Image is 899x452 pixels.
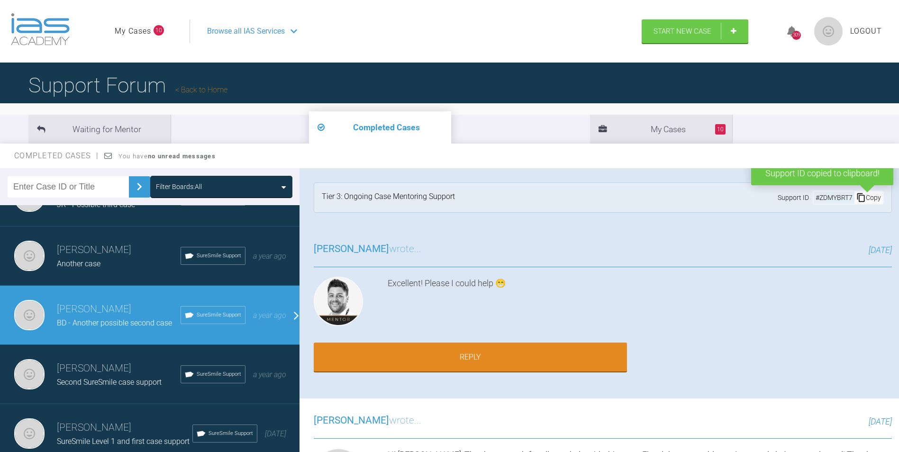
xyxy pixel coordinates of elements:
[57,437,190,446] span: SureSmile Level 1 and first case support
[322,190,455,205] div: Tier 3: Ongoing Case Mentoring Support
[388,277,892,330] div: Excellent! Please I could help 😁
[314,241,421,257] h3: wrote...
[197,311,241,319] span: SureSmile Support
[57,259,100,268] span: Another case
[57,378,162,387] span: Second SureSmile case support
[869,245,892,255] span: [DATE]
[850,25,882,37] a: Logout
[209,429,253,438] span: SureSmile Support
[197,370,241,379] span: SureSmile Support
[14,241,45,271] img: Cathryn Sherlock
[57,301,181,317] h3: [PERSON_NAME]
[57,318,172,327] span: BD - Another possible second case
[314,343,627,372] a: Reply
[14,359,45,389] img: Cathryn Sherlock
[57,242,181,258] h3: [PERSON_NAME]
[118,153,216,160] span: You have
[778,192,809,203] span: Support ID
[869,416,892,426] span: [DATE]
[715,124,726,135] span: 10
[314,415,389,426] span: [PERSON_NAME]
[28,69,227,102] h1: Support Forum
[115,25,151,37] a: My Cases
[253,311,286,320] span: a year ago
[57,361,181,377] h3: [PERSON_NAME]
[175,85,227,94] a: Back to Home
[148,153,216,160] strong: no unread messages
[642,19,748,43] a: Start New Case
[309,111,451,144] li: Completed Cases
[154,25,164,36] span: 10
[253,252,286,261] span: a year ago
[314,243,389,254] span: [PERSON_NAME]
[590,115,732,144] li: My Cases
[854,191,883,204] div: Copy
[14,418,45,449] img: Cathryn Sherlock
[792,31,801,40] div: 309
[197,252,241,260] span: SureSmile Support
[11,13,70,45] img: logo-light.3e3ef733.png
[654,27,711,36] span: Start New Case
[14,300,45,330] img: Cathryn Sherlock
[132,179,147,194] img: chevronRight.28bd32b0.svg
[751,162,893,185] div: Support ID copied to clipboard!
[314,413,421,429] h3: wrote...
[14,151,99,160] span: Completed Cases
[156,181,202,192] div: Filter Boards: All
[207,25,285,37] span: Browse all IAS Services
[265,429,286,438] span: [DATE]
[8,176,129,198] input: Enter Case ID or Title
[57,420,192,436] h3: [PERSON_NAME]
[314,277,363,326] img: Guy Wells
[28,115,171,144] li: Waiting for Mentor
[814,17,843,45] img: profile.png
[253,370,286,379] span: a year ago
[814,192,854,203] div: # ZDMYBRT7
